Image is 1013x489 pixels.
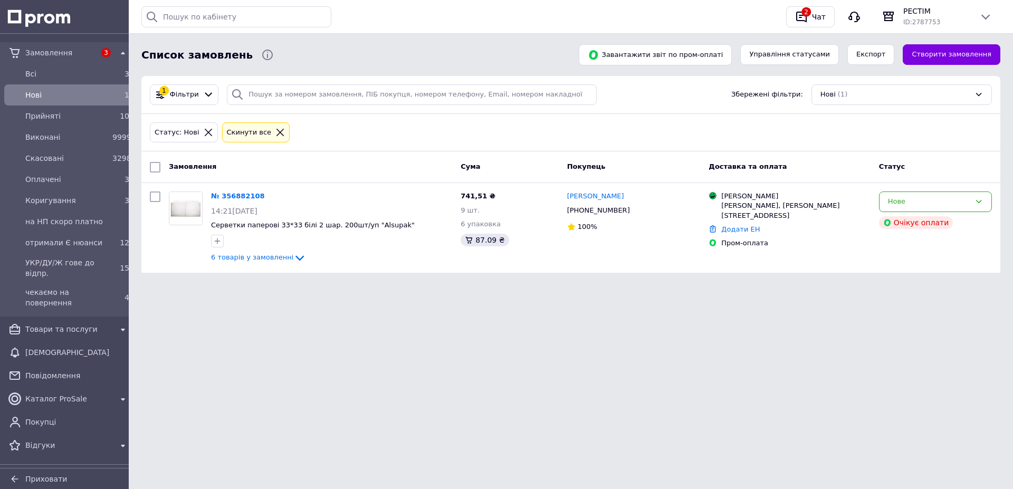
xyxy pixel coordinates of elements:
span: 10 [120,112,129,120]
span: РЕСТІМ [903,6,971,16]
span: отримали Є нюанси [25,237,108,248]
span: 3 [125,196,129,205]
button: 2Чат [786,6,835,27]
span: Доставка та оплата [709,162,787,170]
input: Пошук по кабінету [141,6,331,27]
a: [PERSON_NAME] [567,191,624,202]
span: 15 [120,264,129,272]
span: Покупець [567,162,606,170]
a: Створити замовлення [903,44,1000,65]
a: 6 товарів у замовленні [211,253,306,261]
button: Завантажити звіт по пром-оплаті [579,44,732,65]
span: Повідомлення [25,370,129,381]
div: 1 [159,86,169,95]
span: Замовлення [169,162,216,170]
span: Всi [25,69,108,79]
span: Cума [461,162,480,170]
div: [PERSON_NAME], [PERSON_NAME][STREET_ADDRESS] [721,201,870,220]
span: Список замовлень [141,47,253,63]
span: Каталог ProSale [25,394,112,404]
div: Статус: Нові [152,127,202,138]
span: 100% [578,223,597,231]
span: Відгуки [25,440,112,450]
a: Фото товару [169,191,203,225]
div: Очікує оплати [879,216,953,229]
div: Нове [888,196,970,207]
span: 3 [125,70,129,78]
span: 9999+ [112,133,137,141]
span: Фільтри [170,90,199,100]
button: Експорт [847,44,895,65]
span: Скасовані [25,153,108,164]
span: 1 [125,91,129,99]
div: Cкинути все [225,127,274,138]
span: 741,51 ₴ [461,192,495,200]
button: Управління статусами [740,44,839,65]
span: Товари та послуги [25,324,112,334]
div: Пром-оплата [721,238,870,248]
span: 6 упаковка [461,220,501,228]
span: на НП скоро платно [25,216,129,227]
span: (1) [838,90,847,98]
span: 3298 [112,154,131,162]
span: [DEMOGRAPHIC_DATA] [25,347,112,358]
span: Приховати [25,475,67,483]
img: Фото товару [169,192,202,225]
div: 87.09 ₴ [461,234,509,246]
span: 12 [120,238,129,247]
span: 6 товарів у замовленні [211,253,293,261]
span: Нові [820,90,836,100]
span: УКР/ДУ/Ж гове до відпр. [25,257,108,279]
span: 9 шт. [461,206,480,214]
span: Збережені фільтри: [731,90,803,100]
a: Додати ЕН [721,225,760,233]
span: Оплачені [25,174,108,185]
span: 4 [125,293,129,302]
span: ID: 2787753 [903,18,940,26]
span: Коригування [25,195,108,206]
a: Серветки паперові 33*33 білі 2 шар. 200шт/уп "Аlsupak" [211,221,415,229]
span: 3 [101,48,111,57]
span: Покупці [25,417,129,427]
a: № 356882108 [211,192,265,200]
span: 14:21[DATE] [211,207,257,215]
input: Пошук за номером замовлення, ПІБ покупця, номером телефону, Email, номером накладної [227,84,596,105]
span: Статус [879,162,905,170]
span: 3 [125,175,129,184]
span: Нові [25,90,108,100]
span: [PHONE_NUMBER] [567,206,630,214]
span: Виконані [25,132,108,142]
span: Прийняті [25,111,108,121]
span: Замовлення [25,47,95,58]
div: [PERSON_NAME] [721,191,870,201]
span: чекаємо на повернення [25,287,108,308]
div: Чат [810,9,828,25]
